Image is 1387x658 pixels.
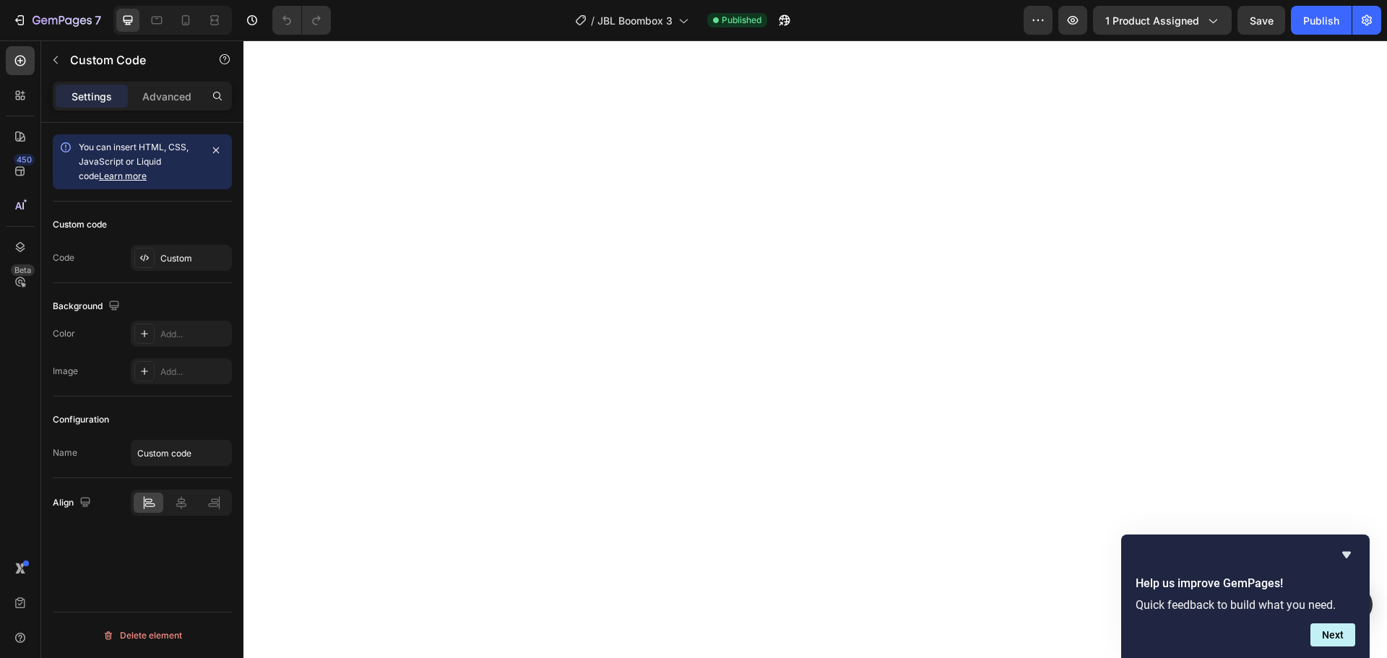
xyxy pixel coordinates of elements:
button: Delete element [53,624,232,647]
div: Beta [11,264,35,276]
div: Background [53,297,123,316]
div: Align [53,493,94,513]
div: Add... [160,365,228,378]
p: Advanced [142,89,191,104]
span: You can insert HTML, CSS, JavaScript or Liquid code [79,142,189,181]
div: Custom code [53,218,107,231]
button: Next question [1310,623,1355,646]
p: Custom Code [70,51,193,69]
div: Custom [160,252,228,265]
span: Save [1250,14,1274,27]
button: 1 product assigned [1093,6,1232,35]
p: Settings [72,89,112,104]
button: Hide survey [1338,546,1355,563]
h2: Help us improve GemPages! [1136,575,1355,592]
div: Configuration [53,413,109,426]
a: Learn more [99,170,147,181]
div: Help us improve GemPages! [1136,546,1355,646]
div: Color [53,327,75,340]
button: Save [1237,6,1285,35]
p: 7 [95,12,101,29]
div: Add... [160,328,228,341]
div: Name [53,446,77,459]
div: 450 [14,154,35,165]
div: Image [53,365,78,378]
span: JBL Boombox 3 [597,13,673,28]
iframe: Design area [243,40,1387,658]
p: Quick feedback to build what you need. [1136,598,1355,612]
button: 7 [6,6,108,35]
div: Undo/Redo [272,6,331,35]
span: 1 product assigned [1105,13,1199,28]
span: / [591,13,595,28]
span: Published [722,14,761,27]
button: Publish [1291,6,1352,35]
div: Delete element [103,627,182,644]
div: Code [53,251,74,264]
div: Publish [1303,13,1339,28]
